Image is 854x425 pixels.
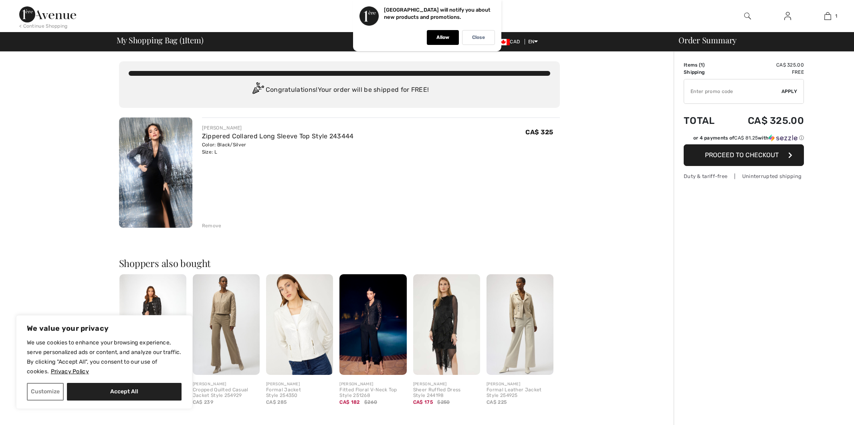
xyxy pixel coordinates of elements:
[497,39,523,45] span: CAD
[193,399,213,405] span: CA$ 239
[182,34,185,45] span: 1
[202,141,354,156] div: Color: Black/Silver Size: L
[487,399,507,405] span: CA$ 225
[669,36,849,44] div: Order Summary
[266,387,333,399] div: Formal Jacket Style 254350
[472,34,485,40] p: Close
[339,381,406,387] div: [PERSON_NAME]
[202,132,354,140] a: Zippered Collared Long Sleeve Top Style 243444
[701,62,703,68] span: 1
[684,107,727,134] td: Total
[266,399,287,405] span: CA$ 285
[437,399,450,406] span: $250
[27,338,182,376] p: We use cookies to enhance your browsing experience, serve personalized ads or content, and analyz...
[193,387,260,399] div: Cropped Quilted Casual Jacket Style 254929
[413,387,480,399] div: Sheer Ruffled Dress Style 244198
[769,134,797,142] img: Sezzle
[384,7,491,20] p: [GEOGRAPHIC_DATA] will notify you about new products and promotions.
[27,324,182,333] p: We value your privacy
[413,274,480,375] img: Frank Lyman Sheer Ruffled Dress Style 244198
[781,88,797,95] span: Apply
[684,134,804,144] div: or 4 payments ofCA$ 81.25withSezzle Click to learn more about Sezzle
[734,135,758,141] span: CA$ 81.25
[250,82,266,98] img: Congratulation2.svg
[487,274,553,375] img: Formal Leather Jacket Style 254925
[266,274,333,375] img: Formal Jacket Style 254350
[119,258,560,268] h2: Shoppers also bought
[364,399,377,406] span: $260
[497,39,510,45] img: Canadian Dollar
[119,117,192,228] img: Zippered Collared Long Sleeve Top Style 243444
[487,381,553,387] div: [PERSON_NAME]
[67,383,182,401] button: Accept All
[50,368,89,375] a: Privacy Policy
[202,124,354,132] div: [PERSON_NAME]
[193,274,260,375] img: Cropped Quilted Casual Jacket Style 254929
[487,387,553,399] div: Formal Leather Jacket Style 254925
[266,381,333,387] div: [PERSON_NAME]
[525,128,553,136] span: CA$ 325
[693,134,804,142] div: or 4 payments of with
[727,61,804,69] td: CA$ 325.00
[684,172,804,180] div: Duty & tariff-free | Uninterrupted shipping
[202,222,222,229] div: Remove
[727,69,804,76] td: Free
[129,82,550,98] div: Congratulations! Your order will be shipped for FREE!
[436,34,449,40] p: Allow
[808,11,847,21] a: 1
[27,383,64,401] button: Customize
[684,61,727,69] td: Items ( )
[339,399,359,405] span: CA$ 182
[16,315,192,409] div: We value your privacy
[727,107,804,134] td: CA$ 325.00
[778,11,797,21] a: Sign In
[413,381,480,387] div: [PERSON_NAME]
[19,22,68,30] div: < Continue Shopping
[835,12,837,20] span: 1
[413,399,433,405] span: CA$ 175
[824,11,831,21] img: My Bag
[339,387,406,399] div: Fitted Floral V-Neck Top Style 251268
[784,11,791,21] img: My Info
[119,274,186,375] img: Button Closure Regular Fit Style 243310
[684,69,727,76] td: Shipping
[528,39,538,45] span: EN
[705,151,779,159] span: Proceed to Checkout
[339,274,406,375] img: Fitted Floral V-Neck Top Style 251268
[117,36,204,44] span: My Shopping Bag ( Item)
[744,11,751,21] img: search the website
[684,144,804,166] button: Proceed to Checkout
[684,79,781,103] input: Promo code
[19,6,76,22] img: 1ère Avenue
[193,381,260,387] div: [PERSON_NAME]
